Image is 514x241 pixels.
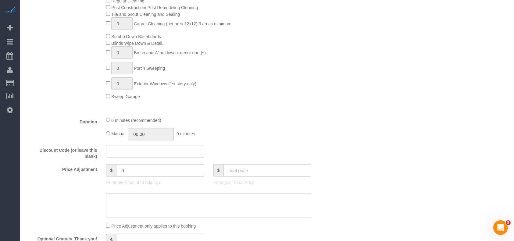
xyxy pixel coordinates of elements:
[111,224,196,229] span: Price Adjustment only applies to this booking
[223,164,312,177] input: final price
[21,145,102,159] label: Discount Code (or leave this blank)
[134,50,206,55] span: Brush and Wipe down exterior door(s)
[493,220,508,235] iframe: Intercom live chat
[506,220,511,225] span: 5
[4,6,16,15] img: Automaid Logo
[21,164,102,172] label: Price Adjustment
[213,164,223,177] span: $
[111,131,125,136] span: Manual
[106,179,204,186] p: Enter the Amount to Adjust, or
[134,81,196,86] span: Exterior Windows (1st story only)
[111,34,161,39] span: Scrubb Down Baseboards
[134,21,231,26] span: Carpet Cleaning (per area 12x12) 3 areas minimum
[106,164,116,177] span: $
[213,179,311,186] p: Enter your Final Price
[134,66,165,71] span: Porch Sweeping
[111,94,140,99] span: Sweep Garage
[111,118,161,123] span: 0 minutes (recommended)
[111,5,198,10] span: Post Construction/ Post Remodeling Cleaning
[111,12,180,17] span: Tile and Grout Cleaning and Sealing
[21,117,102,125] label: Duration
[177,131,195,136] span: 0 minutes
[111,41,163,46] span: Blinds Wipe Down & Detail.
